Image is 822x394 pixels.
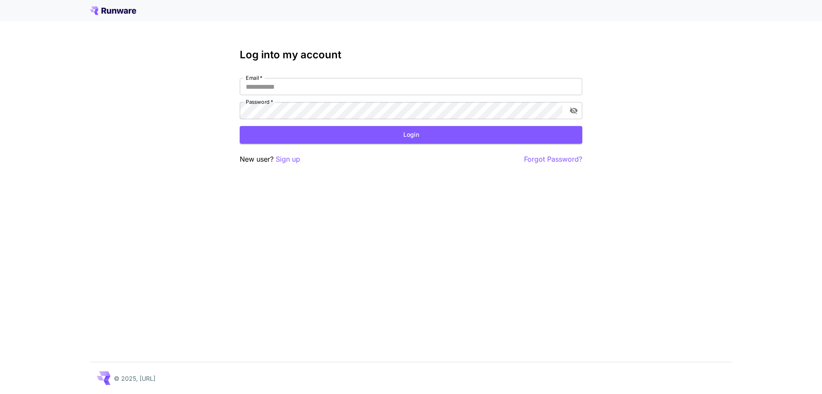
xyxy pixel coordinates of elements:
[524,154,582,165] button: Forgot Password?
[240,154,300,165] p: New user?
[246,98,273,105] label: Password
[240,126,582,144] button: Login
[276,154,300,165] button: Sign up
[246,74,262,81] label: Email
[114,374,155,383] p: © 2025, [URL]
[566,103,581,118] button: toggle password visibility
[240,49,582,61] h3: Log into my account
